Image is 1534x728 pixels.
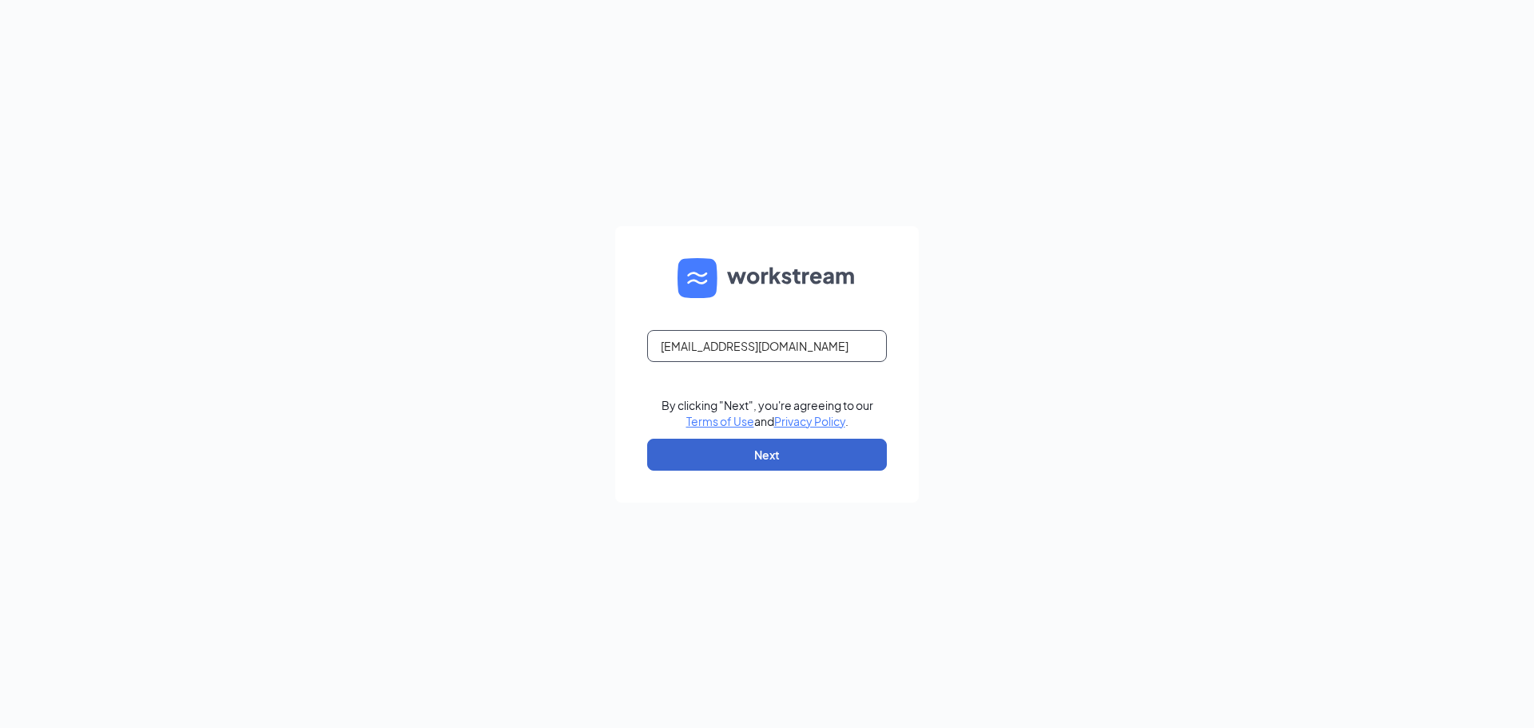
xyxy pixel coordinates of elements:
input: Email [647,330,887,362]
button: Next [647,439,887,471]
a: Privacy Policy [774,414,845,428]
a: Terms of Use [686,414,754,428]
img: WS logo and Workstream text [678,258,856,298]
div: By clicking "Next", you're agreeing to our and . [662,397,873,429]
